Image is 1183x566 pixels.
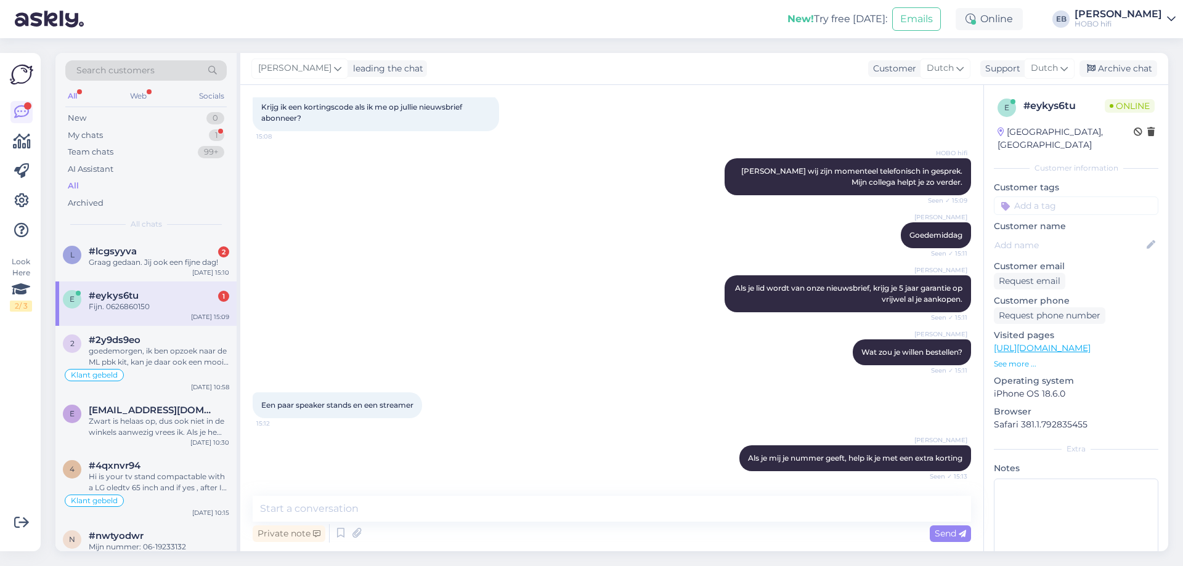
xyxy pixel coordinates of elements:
[994,358,1158,370] p: See more ...
[68,129,103,142] div: My chats
[192,508,229,517] div: [DATE] 10:15
[1075,19,1162,29] div: HOBO hifi
[70,294,75,304] span: e
[89,257,229,268] div: Graag gedaan. Jij ook een fijne dag!
[197,88,227,104] div: Socials
[1052,10,1070,28] div: EB
[65,88,79,104] div: All
[914,212,967,222] span: [PERSON_NAME]
[261,102,464,123] span: Krijg ik een kortingscode als ik me op jullie nieuwsbrief abonneer?
[198,146,224,158] div: 99+
[191,382,229,392] div: [DATE] 10:58
[68,146,113,158] div: Team chats
[921,313,967,322] span: Seen ✓ 15:11
[994,260,1158,273] p: Customer email
[956,8,1023,30] div: Online
[1023,99,1105,113] div: # eykys6tu
[998,126,1134,152] div: [GEOGRAPHIC_DATA], [GEOGRAPHIC_DATA]
[927,62,954,75] span: Dutch
[748,453,962,463] span: Als je mij je nummer geeft, help ik je met een extra korting
[206,112,224,124] div: 0
[741,166,964,187] span: [PERSON_NAME] wij zijn momenteel telefonisch in gesprek. Mijn collega helpt je zo verder.
[10,63,33,86] img: Askly Logo
[1031,62,1058,75] span: Dutch
[914,435,967,445] span: [PERSON_NAME]
[71,497,118,504] span: Klant gebeld
[68,197,104,209] div: Archived
[787,12,887,26] div: Try free [DATE]:
[868,62,916,75] div: Customer
[10,256,32,312] div: Look Here
[89,405,217,416] span: erwin@beekbol.com
[921,196,967,205] span: Seen ✓ 15:09
[192,268,229,277] div: [DATE] 15:10
[1075,9,1176,29] a: [PERSON_NAME]HOBO hifi
[994,329,1158,342] p: Visited pages
[994,462,1158,475] p: Notes
[89,334,140,346] span: #2y9ds9eo
[348,62,423,75] div: leading the chat
[89,460,140,471] span: #4qxnvr94
[1004,103,1009,112] span: e
[70,464,75,474] span: 4
[994,374,1158,387] p: Operating system
[994,220,1158,233] p: Customer name
[209,129,224,142] div: 1
[787,13,814,25] b: New!
[256,419,303,428] span: 15:12
[10,301,32,312] div: 2 / 3
[1105,99,1155,113] span: Online
[909,230,962,240] span: Goedemiddag
[994,294,1158,307] p: Customer phone
[71,371,118,379] span: Klant gebeld
[994,405,1158,418] p: Browser
[861,347,962,357] span: Wat zou je willen bestellen?
[935,528,966,539] span: Send
[89,301,229,312] div: Fijn. 0626860150
[190,438,229,447] div: [DATE] 10:30
[89,416,229,438] div: Zwart is helaas op, dus ook niet in de winkels aanwezig vrees ik. Als je hem eerst wil zien, advi...
[76,64,155,77] span: Search customers
[68,112,86,124] div: New
[892,7,941,31] button: Emails
[89,471,229,493] div: Hi is your tv stand compactable with a LG oledtv 65 inch and if yes , after I order when will be ...
[89,541,229,552] div: Mijn nummer: 06-19233132
[131,219,162,230] span: All chats
[253,525,325,542] div: Private note
[994,273,1065,289] div: Request email
[258,62,331,75] span: [PERSON_NAME]
[921,366,967,375] span: Seen ✓ 15:11
[89,530,144,541] span: #nwtyodwr
[1079,60,1157,77] div: Archive chat
[70,250,75,259] span: l
[68,163,113,176] div: AI Assistant
[994,307,1105,324] div: Request phone number
[1075,9,1162,19] div: [PERSON_NAME]
[994,418,1158,431] p: Safari 381.1.792835455
[994,196,1158,215] input: Add a tag
[218,246,229,257] div: 2
[191,312,229,321] div: [DATE] 15:09
[994,163,1158,174] div: Customer information
[994,238,1144,252] input: Add name
[914,265,967,275] span: [PERSON_NAME]
[89,290,139,301] span: #eykys6tu
[68,180,79,192] div: All
[921,249,967,258] span: Seen ✓ 15:11
[69,535,75,544] span: n
[994,387,1158,400] p: iPhone OS 18.6.0
[994,181,1158,194] p: Customer tags
[218,291,229,302] div: 1
[128,88,149,104] div: Web
[914,329,967,339] span: [PERSON_NAME]
[89,346,229,368] div: goedemorgen, ik ben opzoek naar de ML pbk kit, kan je daar ook een mooie korting op geven dan bes...
[70,339,75,348] span: 2
[70,409,75,418] span: e
[89,246,137,257] span: #lcgsyyva
[261,400,413,410] span: Een paar speaker stands en een streamer
[980,62,1020,75] div: Support
[994,443,1158,455] div: Extra
[994,342,1091,354] a: [URL][DOMAIN_NAME]
[921,472,967,481] span: Seen ✓ 15:13
[256,132,303,141] span: 15:08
